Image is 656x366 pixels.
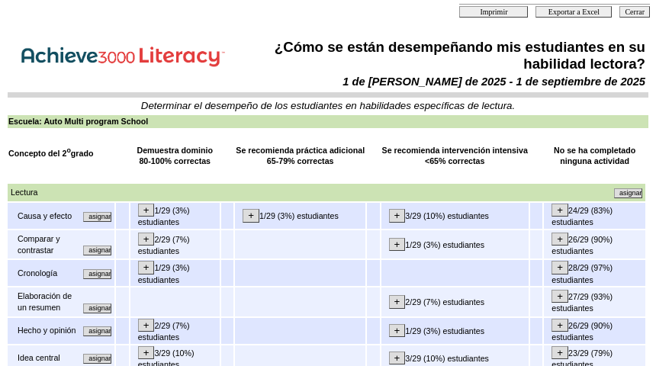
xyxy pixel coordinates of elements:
td: 2/29 (7%) estudiantes [381,287,529,316]
td: Idea central [17,352,71,364]
input: + [138,233,155,246]
td: 1/29 (3%) estudiantes [130,260,220,286]
input: + [389,209,406,222]
td: 1 de [PERSON_NAME] de 2025 - 1 de septiembre de 2025 [242,75,646,88]
input: + [138,319,155,332]
td: Lectura [10,186,308,199]
input: + [138,261,155,274]
td: Causa y efecto [17,210,79,223]
input: Asignar otras actividades alineadas con este mismo concepto. [83,269,111,279]
input: Exportar a Excel [535,6,612,18]
td: 2/29 (7%) estudiantes [130,230,220,258]
td: Demuestra dominio 80-100% correctas [130,144,220,168]
input: Asignar otras actividades alineadas con este mismo concepto. [614,188,642,198]
input: + [389,295,406,308]
td: 26/29 (90%) estudiantes [544,318,645,344]
td: 26/29 (90%) estudiantes [544,230,645,258]
td: Concepto del 2 grado [8,144,114,168]
input: + [389,324,406,337]
td: ¿Cómo se están desempeñando mis estudiantes en su habilidad lectora? [242,38,646,73]
td: 1/29 (3%) estudiantes [381,318,529,344]
td: Determinar el desempeño de los estudiantes en habilidades específicas de lectura. [8,100,648,111]
td: 24/29 (83%) estudiantes [544,203,645,229]
td: 2/29 (7%) estudiantes [130,318,220,344]
input: + [138,346,155,359]
td: Hecho y opinión [17,324,79,337]
input: + [551,319,568,332]
td: Elaboración de un resumen [17,290,79,313]
td: 27/29 (93%) estudiantes [544,287,645,316]
input: Imprimir [459,6,528,18]
td: Comparar y contrastar [17,233,79,256]
img: Achieve3000 Reports Logo Spanish [11,38,240,71]
td: Se recomienda intervención intensiva <65% correctas [381,144,529,168]
input: + [138,204,155,217]
td: No se ha completado ninguna actividad [544,144,645,168]
input: Asignar otras actividades alineadas con este mismo concepto. [83,303,111,313]
input: Asignar otras actividades alineadas con este mismo concepto. [83,354,111,364]
td: 1/29 (3%) estudiantes [235,203,365,229]
td: Se recomienda práctica adicional 65-79% correctas [235,144,365,168]
input: + [551,346,568,359]
input: + [243,209,259,222]
input: + [551,233,568,246]
input: + [389,352,406,364]
td: 3/29 (10%) estudiantes [381,203,529,229]
input: Asignar otras actividades alineadas con este mismo concepto. [83,212,111,222]
td: Cronología [17,267,79,280]
sup: o [66,146,70,154]
input: Cerrar [619,6,650,18]
input: + [551,290,568,303]
td: 1/29 (3%) estudiantes [130,203,220,229]
input: + [551,204,568,217]
td: 28/29 (97%) estudiantes [544,260,645,286]
td: 1/29 (3%) estudiantes [381,230,529,258]
img: spacer.gif [8,170,9,181]
td: Escuela: Auto Multi program School [8,115,648,128]
input: + [389,238,406,251]
input: Asignar otras actividades alineadas con este mismo concepto. [83,246,111,255]
input: + [551,261,568,274]
input: Asignar otras actividades alineadas con este mismo concepto. [83,326,111,336]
